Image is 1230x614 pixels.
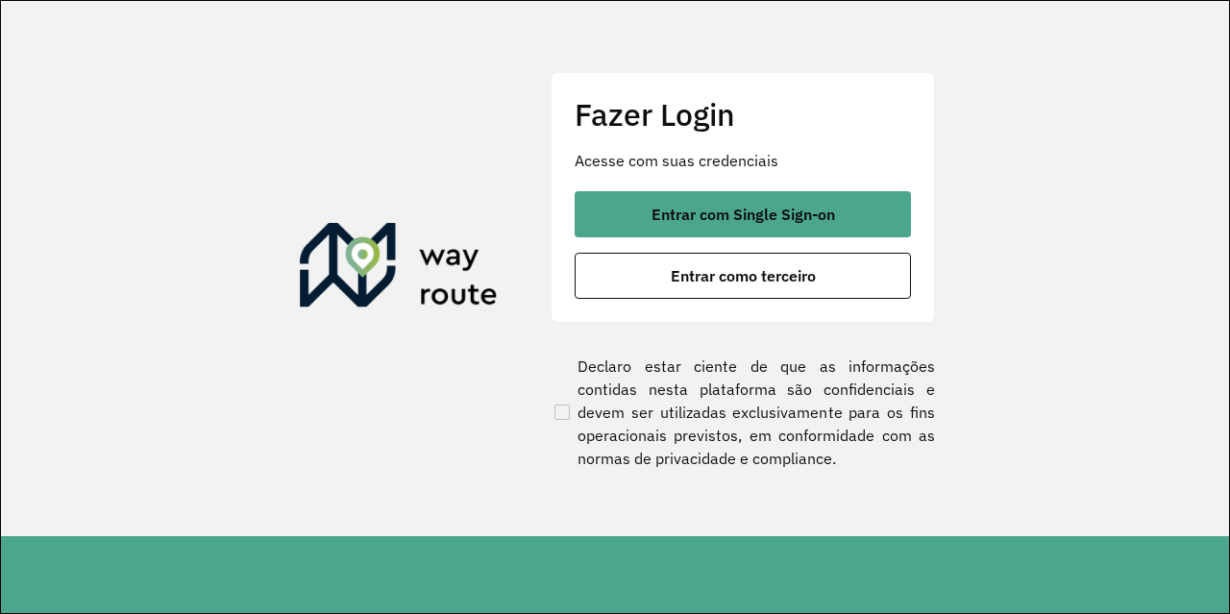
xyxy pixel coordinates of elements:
[551,355,935,470] label: Declaro estar ciente de que as informações contidas nesta plataforma são confidenciais e devem se...
[575,96,911,133] h2: Fazer Login
[575,253,911,299] button: button
[575,191,911,237] button: button
[671,268,816,283] span: Entrar como terceiro
[300,223,498,315] img: Roteirizador AmbevTech
[652,207,835,222] span: Entrar com Single Sign-on
[575,149,911,172] p: Acesse com suas credenciais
